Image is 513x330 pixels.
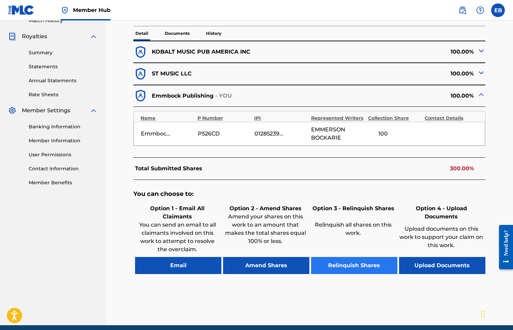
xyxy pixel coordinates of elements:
[89,106,98,115] img: expand
[141,115,194,122] div: Name
[477,90,485,99] img: expand-cell-toggle
[8,32,16,41] img: Royalties
[309,67,485,81] div: 100.00%
[29,165,98,172] a: Contact Information
[399,204,484,221] h6: Option 4 - Upload Documents
[133,190,485,198] h5: You can choose to:
[89,32,98,41] img: expand
[133,89,147,103] img: dfb38c8551f6dcc1ac04.svg
[473,3,487,17] div: Help
[133,45,147,59] img: dfb38c8551f6dcc1ac04.svg
[399,257,485,274] button: Upload Documents
[450,164,474,173] p: 300.00%
[215,92,232,100] p: - YOU
[29,91,98,98] a: Rate Sheets
[22,32,47,41] span: Royalties
[29,179,98,186] a: Member Benefits
[29,151,98,158] a: User Permissions
[456,3,469,17] a: Public Search
[22,106,70,115] span: Member Settings
[152,48,250,56] p: KOBALT MUSIC PUB AMERICA INC
[133,26,150,41] p: Detail
[29,49,98,56] a: Summary
[29,137,98,144] a: Member Information
[494,219,513,275] iframe: Resource Center
[223,257,309,274] button: Amend Shares
[29,123,98,130] a: Banking Information
[311,126,364,142] span: EMMERSON BOCKARIE
[73,6,111,14] span: Member Hub
[425,115,478,122] div: Contact Details
[481,304,485,325] div: Drag
[29,77,98,84] a: Annual Statements
[311,221,396,237] p: Relinquish all shares on this work.
[152,70,192,78] p: ST MUSIC LLC
[135,204,220,221] h6: Option 1 - Email All Claimants
[133,67,147,81] img: dfb38c8551f6dcc1ac04.svg
[204,26,223,41] p: History
[197,115,251,122] div: P Number
[311,115,365,122] div: Represented Writers
[476,6,484,14] img: help
[29,17,98,24] a: Match History
[135,257,221,274] button: Email
[311,204,396,213] h6: Option 3 - Relinquish Shares
[491,3,505,17] div: User Menu
[477,69,485,77] img: expand-cell-toggle
[223,204,308,213] h6: Option 2 - Amend Shares
[8,5,34,15] img: MLC Logo
[8,106,16,115] img: Member Settings
[309,45,485,59] div: 100.00%
[135,221,220,254] p: You can send an email to all claimants involved on this work to attempt to resolve the overclaim.
[477,47,485,55] img: expand-cell-toggle
[458,6,467,14] img: search
[135,164,202,173] p: Total Submitted Shares
[399,225,484,249] p: Upload documents on this work to support your claim on this work.
[29,63,98,70] a: Statements
[254,115,308,122] div: IPI
[163,26,192,41] p: Documents
[61,6,69,14] img: Top Rightsholder
[368,115,422,122] div: Collection Share
[309,89,485,103] div: 100.00%
[223,213,308,245] p: Amend your shares on this work to an amount that makes the total shares equal 100% or less.
[152,92,214,100] p: Emmbock Publishing
[311,257,397,274] button: Relinquish Shares
[479,297,513,330] iframe: Chat Widget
